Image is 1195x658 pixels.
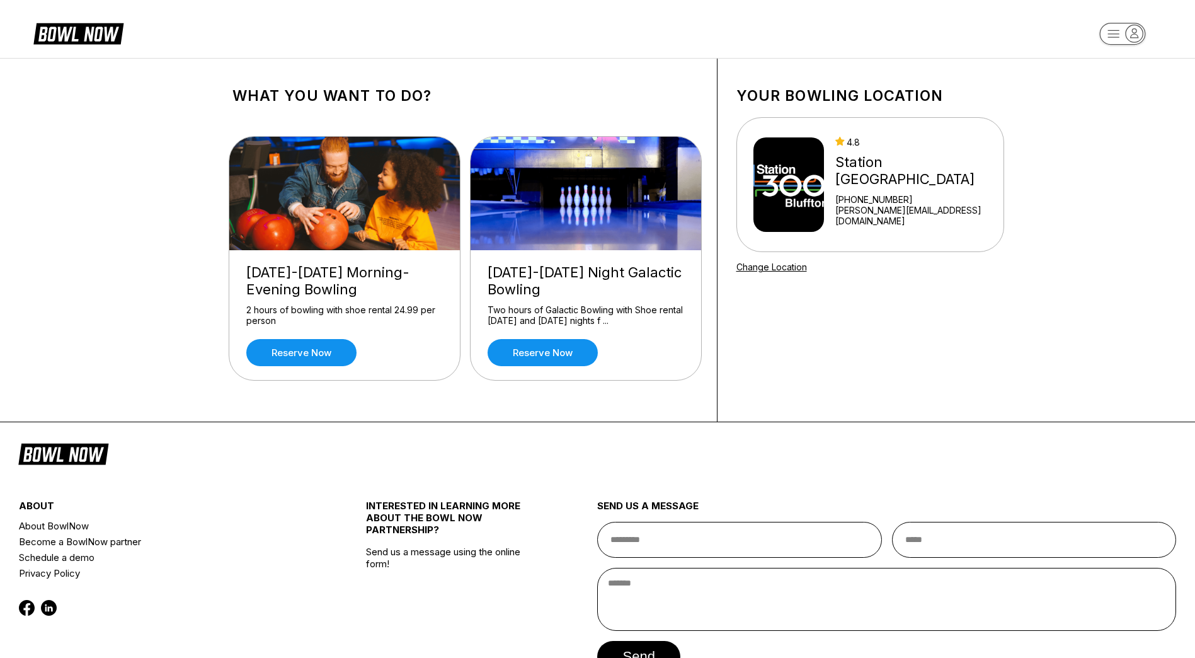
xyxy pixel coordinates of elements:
img: Friday-Saturday Night Galactic Bowling [471,137,702,250]
img: Friday-Sunday Morning-Evening Bowling [229,137,461,250]
div: send us a message [597,500,1176,522]
div: Station [GEOGRAPHIC_DATA] [835,154,998,188]
a: [PERSON_NAME][EMAIL_ADDRESS][DOMAIN_NAME] [835,205,998,226]
div: [DATE]-[DATE] Morning-Evening Bowling [246,264,443,298]
a: Schedule a demo [19,550,308,565]
a: About BowlNow [19,518,308,534]
a: Change Location [736,262,807,272]
h1: Your bowling location [736,87,1004,105]
div: [PHONE_NUMBER] [835,194,998,205]
div: Two hours of Galactic Bowling with Shoe rental [DATE] and [DATE] nights f ... [488,304,684,326]
div: 4.8 [835,137,998,147]
a: Reserve now [488,339,598,366]
div: about [19,500,308,518]
img: Station 300 Bluffton [753,137,825,232]
div: INTERESTED IN LEARNING MORE ABOUT THE BOWL NOW PARTNERSHIP? [366,500,540,546]
div: [DATE]-[DATE] Night Galactic Bowling [488,264,684,298]
a: Privacy Policy [19,565,308,581]
div: 2 hours of bowling with shoe rental 24.99 per person [246,304,443,326]
h1: What you want to do? [232,87,698,105]
a: Become a BowlNow partner [19,534,308,550]
a: Reserve now [246,339,357,366]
